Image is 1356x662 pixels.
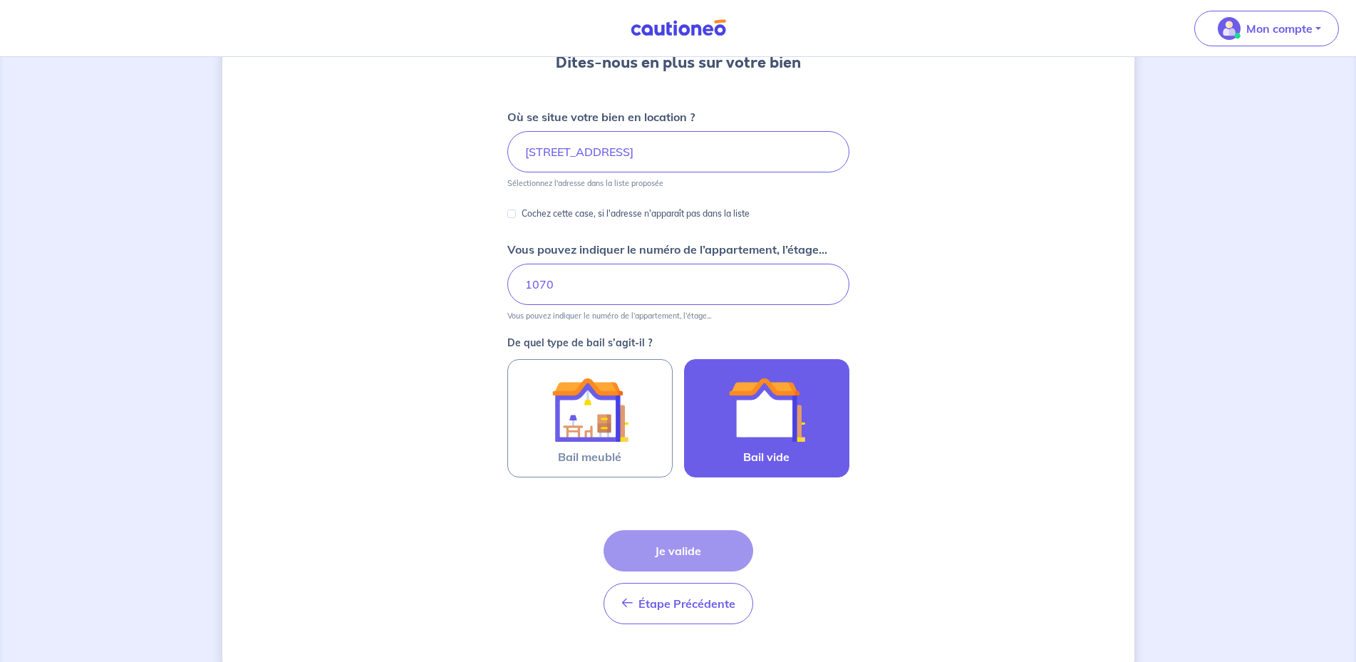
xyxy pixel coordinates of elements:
img: illu_furnished_lease.svg [552,371,628,448]
img: Cautioneo [625,19,732,37]
button: Étape Précédente [604,583,753,624]
input: Appartement 2 [507,264,849,305]
p: Mon compte [1246,20,1313,37]
p: Vous pouvez indiquer le numéro de l’appartement, l’étage... [507,311,711,321]
p: Où se situe votre bien en location ? [507,108,695,125]
h3: Dites-nous en plus sur votre bien [556,51,801,74]
span: Étape Précédente [638,596,735,611]
input: 2 rue de paris, 59000 lille [507,131,849,172]
img: illu_empty_lease.svg [728,371,805,448]
p: Cochez cette case, si l'adresse n'apparaît pas dans la liste [522,205,750,222]
span: Bail meublé [558,448,621,465]
img: illu_account_valid_menu.svg [1218,17,1241,40]
p: Vous pouvez indiquer le numéro de l’appartement, l’étage... [507,241,827,258]
span: Bail vide [743,448,790,465]
p: De quel type de bail s’agit-il ? [507,338,849,348]
p: Sélectionnez l'adresse dans la liste proposée [507,178,663,188]
button: illu_account_valid_menu.svgMon compte [1194,11,1339,46]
